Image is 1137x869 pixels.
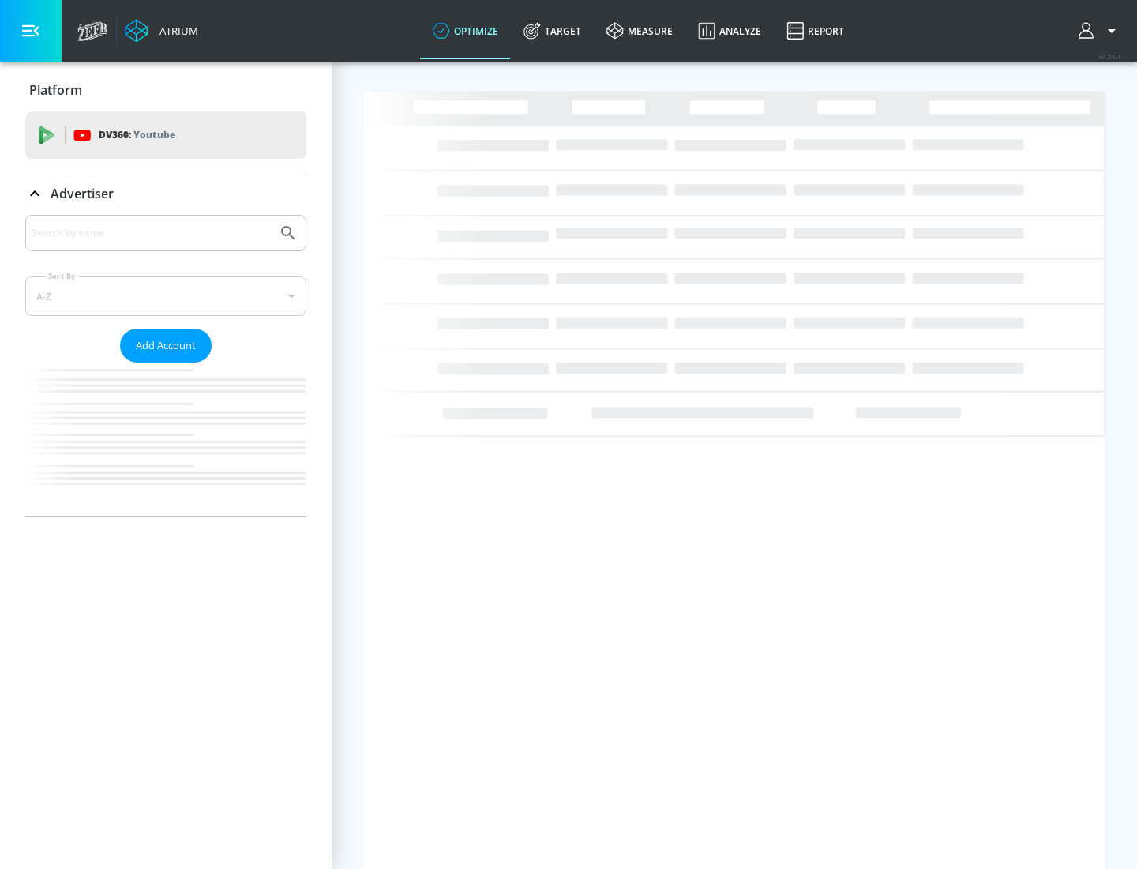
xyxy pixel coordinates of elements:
p: Platform [29,81,82,99]
div: Atrium [153,24,198,38]
div: DV360: Youtube [25,111,306,159]
div: A-Z [25,276,306,316]
a: measure [594,2,685,59]
a: Target [511,2,594,59]
a: Atrium [125,19,198,43]
span: v 4.25.4 [1099,52,1121,61]
button: Add Account [120,329,212,363]
div: Advertiser [25,171,306,216]
label: Sort By [45,271,79,281]
a: optimize [420,2,511,59]
p: Youtube [133,126,175,143]
a: Analyze [685,2,774,59]
span: Add Account [136,337,196,355]
div: Advertiser [25,215,306,516]
div: Platform [25,68,306,112]
p: Advertiser [51,185,114,202]
a: Report [774,2,857,59]
p: DV360: [99,126,175,144]
nav: list of Advertiser [25,363,306,516]
input: Search by name [32,223,271,243]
